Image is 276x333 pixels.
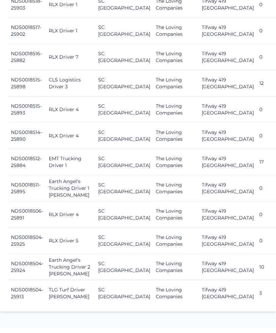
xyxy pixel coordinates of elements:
td: NDS0018515-25898 [8,70,46,96]
td: Tifway 419 [GEOGRAPHIC_DATA] [199,254,257,280]
td: RLX Driver 1 [46,18,95,44]
td: NDS0018504-25924 [8,254,46,280]
td: NDS0018516-25882 [8,44,46,70]
td: EMT Trucking Driver 1 [46,149,95,175]
td: Tifway 419 [GEOGRAPHIC_DATA] [199,228,257,254]
td: SC [GEOGRAPHIC_DATA] [95,18,153,44]
td: NDS0018512-25884 [8,149,46,175]
td: Tifway 419 [GEOGRAPHIC_DATA] [199,280,257,306]
td: Tifway 419 [GEOGRAPHIC_DATA] [199,70,257,96]
td: SC [GEOGRAPHIC_DATA] [95,280,153,306]
td: Tifway 419 [GEOGRAPHIC_DATA] [199,44,257,70]
td: RLX Driver 7 [46,44,95,70]
td: RLX Driver 4 [46,201,95,228]
td: The Loving Companies [153,254,199,280]
td: The Loving Companies [153,201,199,228]
td: Tifway 419 [GEOGRAPHIC_DATA] [199,149,257,175]
td: The Loving Companies [153,175,199,201]
td: The Loving Companies [153,18,199,44]
td: Earth Angel's Trucking Driver 2 [PERSON_NAME] [46,254,95,280]
td: RLX Driver 5 [46,228,95,254]
td: The Loving Companies [153,149,199,175]
td: SC [GEOGRAPHIC_DATA] [95,175,153,201]
td: RLX Driver 4 [46,96,95,123]
td: SC [GEOGRAPHIC_DATA] [95,201,153,228]
td: Tifway 419 [GEOGRAPHIC_DATA] [199,175,257,201]
td: SC [GEOGRAPHIC_DATA] [95,44,153,70]
td: NDS0018514-25890 [8,123,46,149]
td: RLX Driver 4 [46,123,95,149]
td: The Loving Companies [153,280,199,306]
td: Earth Angel's Trucking Driver 1 [PERSON_NAME] [46,175,95,201]
td: SC [GEOGRAPHIC_DATA] [95,96,153,123]
td: The Loving Companies [153,70,199,96]
td: NDS0018504-25913 [8,280,46,306]
td: SC [GEOGRAPHIC_DATA] [95,254,153,280]
td: SC [GEOGRAPHIC_DATA] [95,228,153,254]
td: The Loving Companies [153,123,199,149]
td: NDS0018517-25902 [8,18,46,44]
td: The Loving Companies [153,44,199,70]
td: Tifway 419 [GEOGRAPHIC_DATA] [199,201,257,228]
td: TLG Turf Driver [PERSON_NAME] [46,280,95,306]
td: SC [GEOGRAPHIC_DATA] [95,70,153,96]
td: SC [GEOGRAPHIC_DATA] [95,149,153,175]
td: Tifway 419 [GEOGRAPHIC_DATA] [199,123,257,149]
td: Tifway 419 [GEOGRAPHIC_DATA] [199,18,257,44]
td: NDS0018511-25895 [8,175,46,201]
td: CLS Logistics Driver 3 [46,70,95,96]
td: Tifway 419 [GEOGRAPHIC_DATA] [199,96,257,123]
td: The Loving Companies [153,96,199,123]
td: NDS0018504-25925 [8,228,46,254]
td: SC [GEOGRAPHIC_DATA] [95,123,153,149]
td: NDS0018515-25893 [8,96,46,123]
td: NDS0018506-25891 [8,201,46,228]
td: The Loving Companies [153,228,199,254]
